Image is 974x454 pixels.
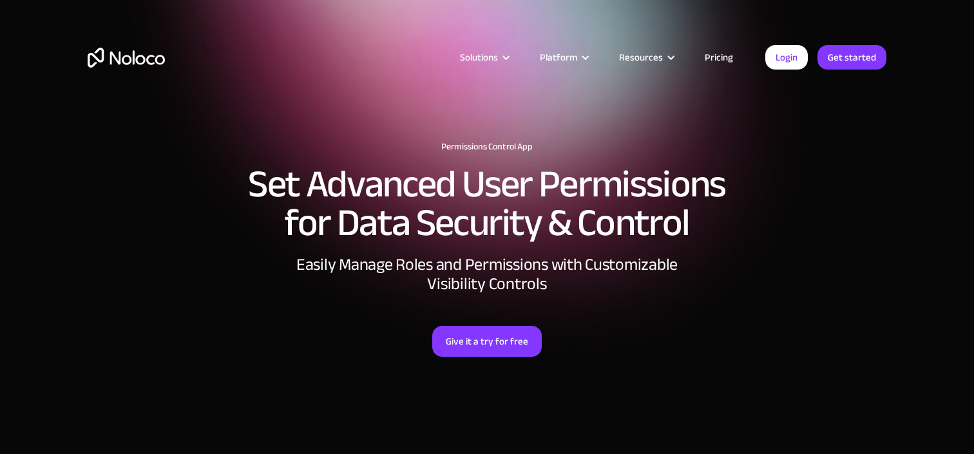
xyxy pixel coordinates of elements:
[460,49,498,66] div: Solutions
[524,49,603,66] div: Platform
[817,45,886,70] a: Get started
[88,142,886,152] h1: Permissions Control App
[444,49,524,66] div: Solutions
[88,165,886,242] h2: Set Advanced User Permissions for Data Security & Control
[432,326,542,357] a: Give it a try for free
[689,49,749,66] a: Pricing
[88,48,165,68] a: home
[603,49,689,66] div: Resources
[540,49,577,66] div: Platform
[619,49,663,66] div: Resources
[294,255,680,294] div: Easily Manage Roles and Permissions with Customizable Visibility Controls
[765,45,808,70] a: Login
